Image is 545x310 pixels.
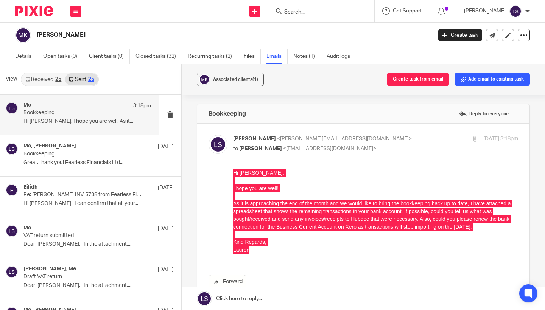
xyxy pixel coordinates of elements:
[23,232,144,239] p: VAT return submitted
[244,49,261,64] a: Files
[158,225,174,232] p: [DATE]
[293,49,321,64] a: Notes (1)
[23,282,174,289] p: Dear [PERSON_NAME], In the attachment,...
[197,73,264,86] button: Associated clients(1)
[23,151,144,157] p: Bookkeeping
[6,266,18,278] img: svg%3E
[199,74,210,85] img: svg%3E
[6,225,18,237] img: svg%3E
[23,143,76,149] h4: Me, [PERSON_NAME]
[23,184,37,191] h4: Eilidh
[133,102,151,110] p: 3:18pm
[65,73,98,85] a: Sent25
[188,49,238,64] a: Recurring tasks (2)
[23,274,144,280] p: Draft VAT return
[6,75,17,83] span: View
[252,77,258,82] span: (1)
[483,135,518,143] p: [DATE] 3:18pm
[158,184,174,192] p: [DATE]
[23,266,76,272] h4: [PERSON_NAME], Me
[277,136,412,141] span: <[PERSON_NAME][EMAIL_ADDRESS][DOMAIN_NAME]>
[88,77,94,82] div: 25
[209,275,246,288] a: Forward
[6,143,18,155] img: svg%3E
[37,31,349,39] h2: [PERSON_NAME]
[283,9,352,16] input: Search
[15,6,53,16] img: Pixie
[23,241,174,248] p: Dear [PERSON_NAME], In the attachment,...
[23,200,174,207] p: Hi [PERSON_NAME] I can confirm that all your...
[23,192,144,198] p: Re: [PERSON_NAME] INV-5738 from Fearless Financials Ltd for [PERSON_NAME]
[22,73,65,85] a: Received25
[23,225,31,231] h4: Me
[15,27,31,43] img: svg%3E
[233,146,238,151] span: to
[6,184,18,196] img: svg%3E
[6,102,18,114] img: svg%3E
[239,146,282,151] span: [PERSON_NAME]
[158,143,174,150] p: [DATE]
[457,108,511,119] label: Reply to everyone
[283,146,376,151] span: <[EMAIL_ADDRESS][DOMAIN_NAME]>
[89,49,130,64] a: Client tasks (0)
[135,49,182,64] a: Closed tasks (32)
[266,49,288,64] a: Emails
[455,73,530,86] button: Add email to existing task
[23,102,31,108] h4: Me
[213,77,258,82] span: Associated clients
[55,77,61,82] div: 25
[327,49,356,64] a: Audit logs
[393,8,422,14] span: Get Support
[15,49,37,64] a: Details
[233,136,276,141] span: [PERSON_NAME]
[23,110,126,116] p: Bookkeeping
[209,135,227,154] img: svg%3E
[509,5,522,17] img: svg%3E
[209,110,246,118] h4: Bookkeeping
[23,118,151,125] p: Hi [PERSON_NAME], I hope you are well! As it...
[158,266,174,273] p: [DATE]
[43,49,83,64] a: Open tasks (0)
[387,73,449,86] button: Create task from email
[23,160,174,166] p: Great, thank you! Fearless Financials Ltd...
[438,29,482,41] a: Create task
[464,7,506,15] p: [PERSON_NAME]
